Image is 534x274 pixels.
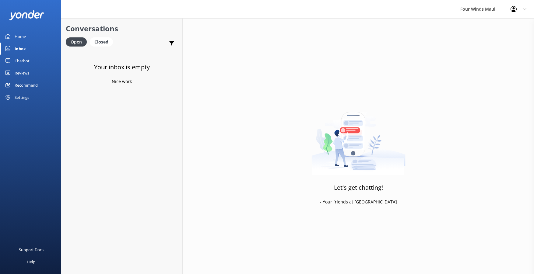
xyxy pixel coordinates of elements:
div: Chatbot [15,55,30,67]
div: Open [66,37,87,47]
div: Home [15,30,26,43]
div: Reviews [15,67,29,79]
a: Closed [90,38,116,45]
a: Open [66,38,90,45]
img: yonder-white-logo.png [9,10,44,20]
div: Support Docs [19,244,44,256]
div: Closed [90,37,113,47]
h2: Conversations [66,23,178,34]
div: Inbox [15,43,26,55]
p: Nice work [112,78,132,85]
p: - Your friends at [GEOGRAPHIC_DATA] [320,199,397,205]
h3: Let's get chatting! [334,183,383,192]
img: artwork of a man stealing a conversation from at giant smartphone [311,99,406,175]
h3: Your inbox is empty [94,62,150,72]
div: Settings [15,91,29,103]
div: Help [27,256,35,268]
div: Recommend [15,79,38,91]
